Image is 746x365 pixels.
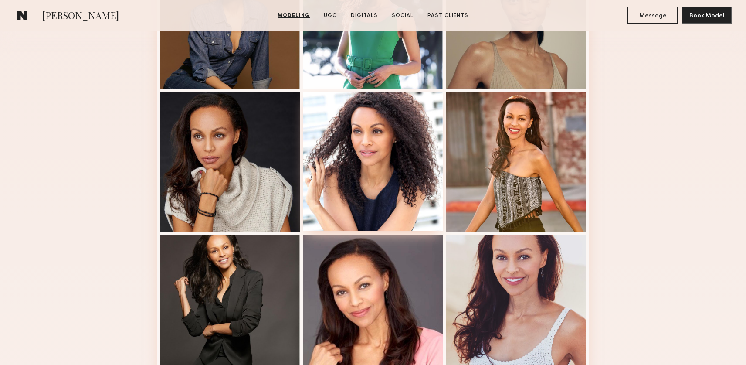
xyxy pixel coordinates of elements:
span: [PERSON_NAME] [42,9,119,24]
a: UGC [320,12,340,20]
a: Digitals [347,12,381,20]
button: Message [627,7,678,24]
a: Book Model [682,11,732,19]
a: Modeling [274,12,313,20]
a: Social [388,12,417,20]
button: Book Model [682,7,732,24]
a: Past Clients [424,12,472,20]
